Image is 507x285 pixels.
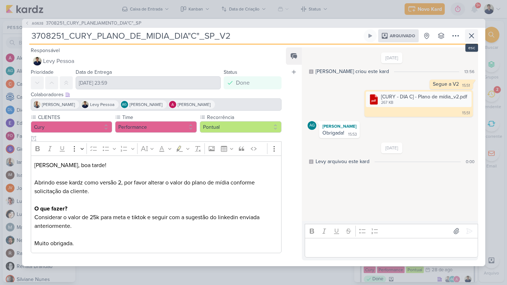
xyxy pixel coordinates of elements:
[309,124,315,128] p: AG
[31,21,45,26] span: AG638
[206,114,282,121] label: Recorrência
[322,130,344,136] div: Obrigada!
[76,69,112,75] label: Data de Entrega
[31,121,113,133] button: Cury
[130,101,162,108] span: [PERSON_NAME]
[462,83,470,89] div: 15:51
[224,69,237,75] label: Status
[305,224,478,238] div: Editor toolbar
[46,20,141,27] span: 3708251_CURY_PLANEJAMENTO_DIA"C"_SP
[224,76,282,89] button: Done
[34,161,278,248] p: [PERSON_NAME], boa tarde! Abrindo esse kardz como versão 2, por favor alterar o valor do plano de...
[466,158,474,165] div: 0:00
[200,121,282,133] button: Pontual
[321,123,358,130] div: [PERSON_NAME]
[433,81,459,87] div: Segue a V2
[178,101,211,108] span: [PERSON_NAME]
[31,156,282,254] div: Editor editing area: main
[31,69,54,75] label: Prioridade
[42,101,75,108] span: [PERSON_NAME]
[381,93,467,101] div: [CURY - DIA C] - Plano de mídia_v2.pdf
[308,121,316,130] div: Aline Gimenez Graciano
[348,132,357,137] div: 15:53
[31,91,282,98] div: Colaboradores
[316,68,389,75] div: [PERSON_NAME] criou este kard
[366,92,472,107] div: [CURY - DIA C] - Plano de mídia_v2.pdf
[90,101,114,108] span: Levy Pessoa
[115,121,197,133] button: Performance
[305,238,478,258] div: Editor editing area: main
[33,101,41,108] img: Iara Santos
[37,114,113,121] label: CLIENTES
[390,34,415,38] span: Arquivado
[31,47,60,54] label: Responsável
[29,29,362,42] input: Kard Sem Título
[464,68,474,75] div: 13:56
[76,76,221,89] input: Select a date
[121,101,128,108] div: Aline Gimenez Graciano
[31,55,282,68] button: Levy Pessoa
[31,141,282,156] div: Editor toolbar
[122,114,197,121] label: Time
[25,20,141,27] button: AG638 3708251_CURY_PLANEJAMENTO_DIA"C"_SP
[34,205,67,212] strong: O que fazer?
[236,78,250,87] div: Done
[81,101,89,108] img: Levy Pessoa
[462,110,470,116] div: 15:51
[316,158,369,165] div: Levy arquivou este kard
[367,33,373,39] div: Ligar relógio
[381,100,467,106] div: 267 KB
[43,57,74,65] span: Levy Pessoa
[169,101,176,108] img: Alessandra Gomes
[33,57,42,65] img: Levy Pessoa
[378,29,419,42] div: Arquivado
[465,44,478,52] div: esc
[122,103,127,107] p: AG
